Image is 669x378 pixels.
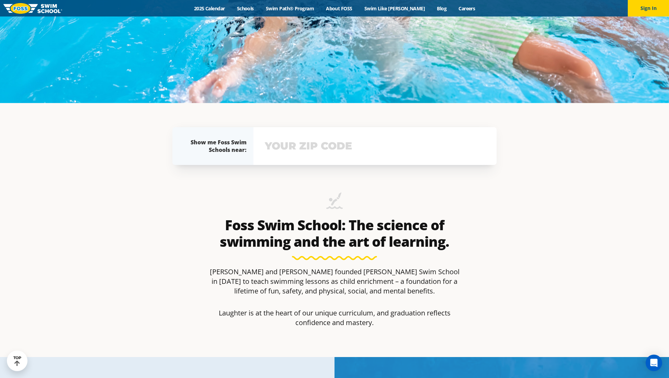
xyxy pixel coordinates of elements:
input: YOUR ZIP CODE [263,136,487,156]
div: Open Intercom Messenger [646,355,662,371]
p: Laughter is at the heart of our unique curriculum, and graduation reflects confidence and mastery. [207,308,462,327]
p: [PERSON_NAME] and [PERSON_NAME] founded [PERSON_NAME] Swim School in [DATE] to teach swimming les... [207,267,462,296]
a: About FOSS [320,5,359,12]
a: Swim Like [PERSON_NAME] [358,5,431,12]
a: Blog [431,5,453,12]
div: Show me Foss Swim Schools near: [186,138,247,154]
h2: Foss Swim School: The science of swimming and the art of learning. [207,217,462,250]
a: Swim Path® Program [260,5,320,12]
img: icon-swimming-diving-2.png [326,192,343,213]
a: Careers [453,5,481,12]
a: Schools [231,5,260,12]
a: 2025 Calendar [188,5,231,12]
img: FOSS Swim School Logo [3,3,62,14]
div: TOP [13,356,21,366]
